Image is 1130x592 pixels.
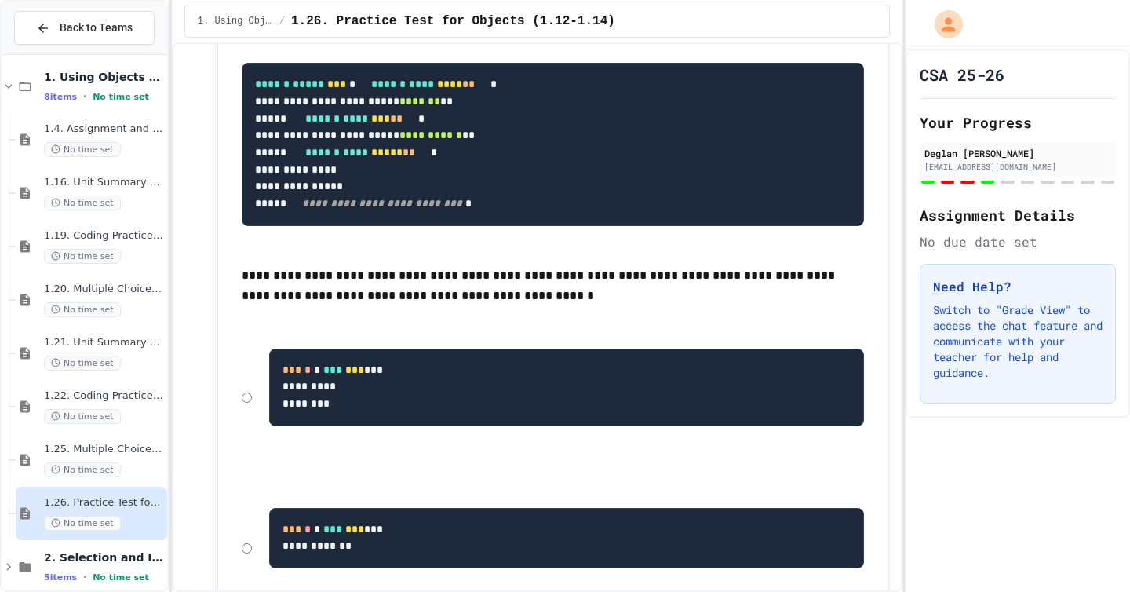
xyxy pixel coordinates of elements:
[44,196,121,210] span: No time set
[44,443,164,456] span: 1.25. Multiple Choice Exercises for Unit 1b (1.9-1.15)
[44,176,164,189] span: 1.16. Unit Summary 1a (1.1-1.6)
[924,146,1111,160] div: Deglan [PERSON_NAME]
[44,409,121,424] span: No time set
[44,389,164,403] span: 1.22. Coding Practice 1b (1.7-1.15)
[44,142,121,157] span: No time set
[44,550,164,565] span: 2. Selection and Iteration
[44,70,164,84] span: 1. Using Objects and Methods
[14,11,155,45] button: Back to Teams
[933,277,1103,296] h3: Need Help?
[44,336,164,349] span: 1.21. Unit Summary 1b (1.7-1.15)
[920,204,1116,226] h2: Assignment Details
[44,92,77,102] span: 8 items
[44,462,121,477] span: No time set
[279,15,285,27] span: /
[93,92,149,102] span: No time set
[83,90,86,103] span: •
[924,161,1111,173] div: [EMAIL_ADDRESS][DOMAIN_NAME]
[44,302,121,317] span: No time set
[93,572,149,583] span: No time set
[198,15,273,27] span: 1. Using Objects and Methods
[44,249,121,264] span: No time set
[920,64,1004,86] h1: CSA 25-26
[920,232,1116,251] div: No due date set
[44,122,164,136] span: 1.4. Assignment and Input
[60,20,133,36] span: Back to Teams
[83,571,86,583] span: •
[933,302,1103,381] p: Switch to "Grade View" to access the chat feature and communicate with your teacher for help and ...
[918,6,967,42] div: My Account
[44,516,121,531] span: No time set
[44,283,164,296] span: 1.20. Multiple Choice Exercises for Unit 1a (1.1-1.6)
[44,496,164,510] span: 1.26. Practice Test for Objects (1.12-1.14)
[44,572,77,583] span: 5 items
[920,111,1116,133] h2: Your Progress
[44,229,164,243] span: 1.19. Coding Practice 1a (1.1-1.6)
[44,356,121,371] span: No time set
[291,12,615,31] span: 1.26. Practice Test for Objects (1.12-1.14)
